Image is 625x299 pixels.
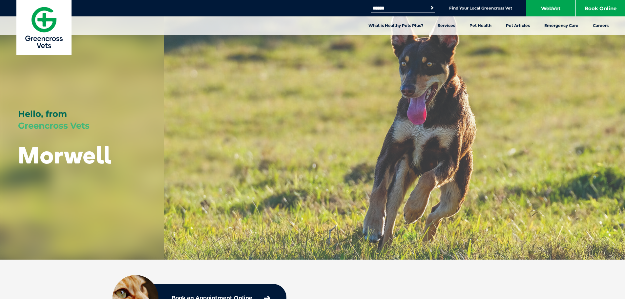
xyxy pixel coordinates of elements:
[462,16,499,35] a: Pet Health
[361,16,430,35] a: What is Healthy Pets Plus?
[499,16,537,35] a: Pet Articles
[18,120,90,131] span: Greencross Vets
[430,16,462,35] a: Services
[537,16,586,35] a: Emergency Care
[586,16,616,35] a: Careers
[18,142,112,168] h1: Morwell
[18,109,67,119] span: Hello, from
[449,6,512,11] a: Find Your Local Greencross Vet
[429,5,435,11] button: Search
